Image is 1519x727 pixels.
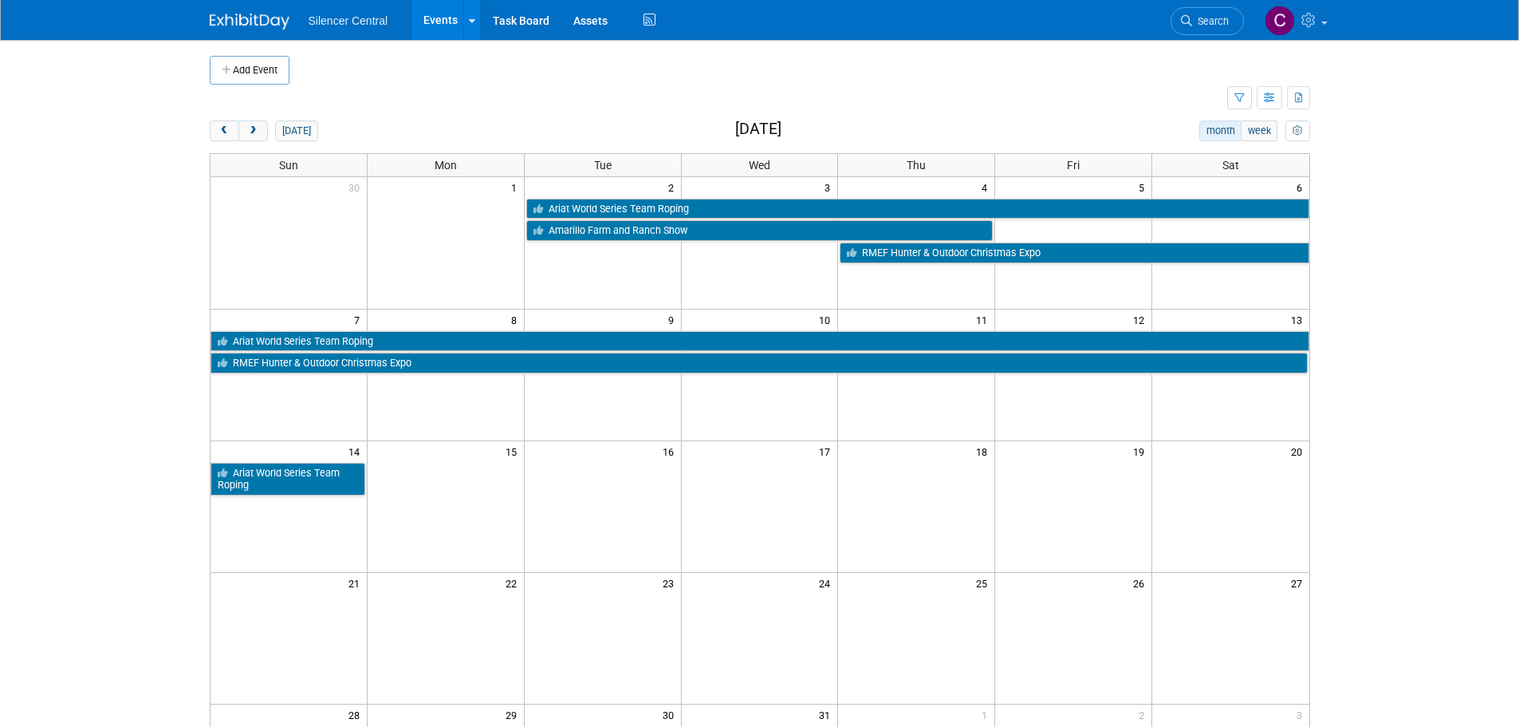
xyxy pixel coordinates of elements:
span: 28 [347,705,367,725]
span: 21 [347,573,367,593]
span: 20 [1289,441,1309,461]
span: 22 [504,573,524,593]
span: 30 [347,177,367,197]
img: ExhibitDay [210,14,289,30]
span: 11 [974,310,994,330]
i: Personalize Calendar [1293,126,1303,136]
span: 10 [817,310,837,330]
span: 14 [347,441,367,461]
span: Silencer Central [309,14,388,27]
img: Cade Cox [1265,6,1295,36]
span: 2 [667,177,681,197]
h2: [DATE] [735,121,781,138]
span: 7 [352,310,367,330]
span: Sun [279,159,298,172]
a: Ariat World Series Team Roping [526,199,1309,219]
a: Search [1171,7,1244,35]
button: [DATE] [275,121,317,141]
button: week [1241,121,1277,141]
span: 26 [1131,573,1151,593]
span: 5 [1137,177,1151,197]
span: Tue [594,159,612,172]
span: 16 [661,441,681,461]
span: 27 [1289,573,1309,593]
span: 15 [504,441,524,461]
a: Ariat World Series Team Roping [211,331,1309,352]
span: 25 [974,573,994,593]
button: prev [210,121,239,141]
span: 12 [1131,310,1151,330]
span: 8 [510,310,524,330]
span: Thu [907,159,926,172]
button: next [238,121,268,141]
a: RMEF Hunter & Outdoor Christmas Expo [211,353,1308,373]
span: 18 [974,441,994,461]
span: 23 [661,573,681,593]
a: Ariat World Series Team Roping [211,463,365,496]
span: 4 [980,177,994,197]
a: RMEF Hunter & Outdoor Christmas Expo [840,243,1308,263]
span: 1 [980,705,994,725]
span: 3 [1295,705,1309,725]
span: 1 [510,177,524,197]
span: 24 [817,573,837,593]
span: 31 [817,705,837,725]
span: 13 [1289,310,1309,330]
span: 30 [661,705,681,725]
span: Mon [435,159,457,172]
span: 2 [1137,705,1151,725]
span: Fri [1067,159,1080,172]
button: month [1199,121,1242,141]
span: 6 [1295,177,1309,197]
a: Amarillo Farm and Ranch Show [526,220,994,241]
span: Search [1192,15,1229,27]
span: 9 [667,310,681,330]
span: 19 [1131,441,1151,461]
span: 17 [817,441,837,461]
span: 3 [823,177,837,197]
span: 29 [504,705,524,725]
span: Sat [1222,159,1239,172]
button: myCustomButton [1285,121,1309,141]
span: Wed [749,159,770,172]
button: Add Event [210,56,289,85]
